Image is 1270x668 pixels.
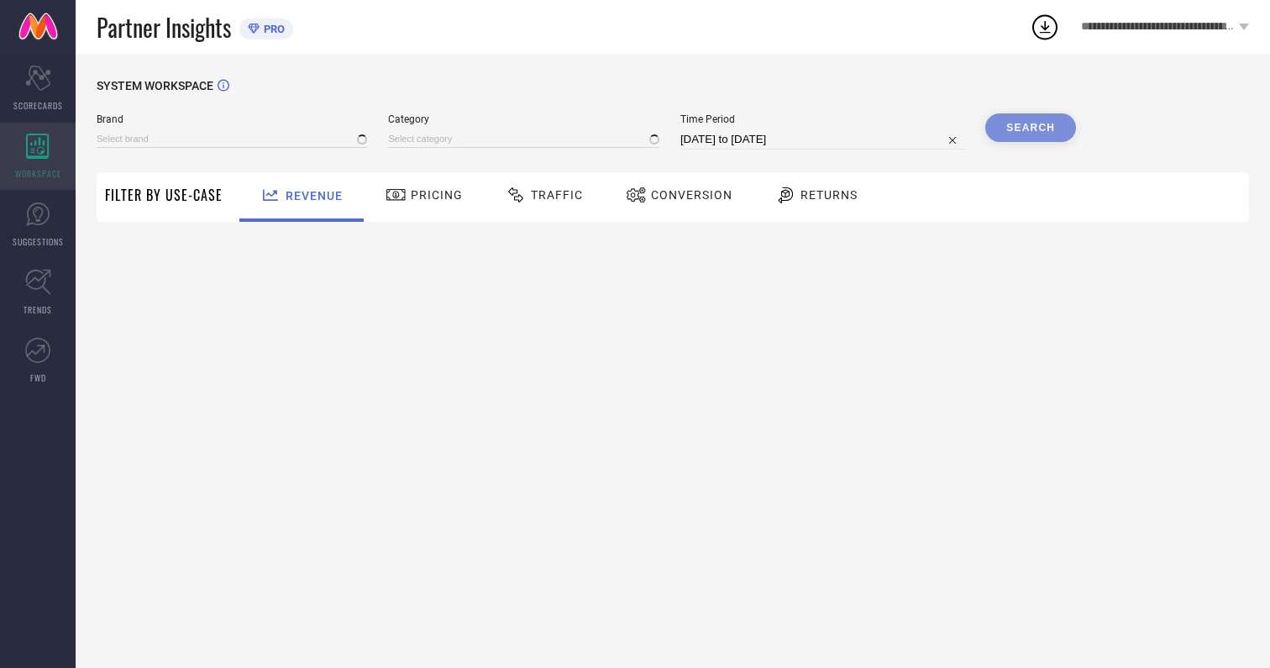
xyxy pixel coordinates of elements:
div: Open download list [1030,12,1060,42]
span: Partner Insights [97,10,231,45]
span: Time Period [680,113,964,125]
span: SYSTEM WORKSPACE [97,79,213,92]
span: Category [388,113,659,125]
span: Filter By Use-Case [105,185,223,205]
span: Returns [800,188,858,202]
span: Conversion [651,188,732,202]
span: Traffic [531,188,583,202]
span: Brand [97,113,367,125]
span: WORKSPACE [15,167,61,180]
input: Select category [388,130,659,148]
span: TRENDS [24,303,52,316]
input: Select brand [97,130,367,148]
span: Revenue [286,189,343,203]
input: Select time period [680,129,964,150]
span: SCORECARDS [13,99,63,112]
span: Pricing [411,188,463,202]
span: SUGGESTIONS [13,235,64,248]
span: PRO [260,23,285,35]
span: FWD [30,371,46,384]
